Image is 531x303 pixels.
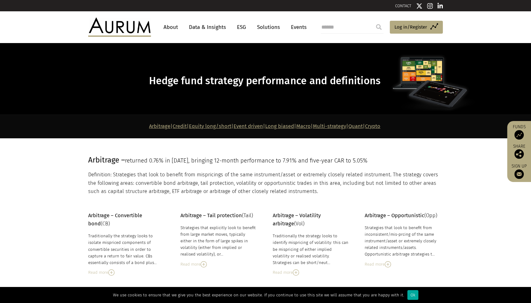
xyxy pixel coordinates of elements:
[365,212,424,218] strong: Arbitrage – Opportunistic
[180,212,253,218] span: (Tail)
[108,269,115,276] img: Read More
[180,224,257,258] div: Strategies that explicitly look to benefit from large market moves, typically either in the form ...
[88,212,142,227] strong: Arbitrage – Convertible bond
[160,21,181,33] a: About
[514,149,524,159] img: Share this post
[273,269,349,276] div: Read more
[273,212,349,228] p: (Vol)
[510,124,528,140] a: Funds
[416,3,422,9] img: Twitter icon
[233,123,263,129] a: Event driven
[189,123,231,129] a: Equity long/short
[88,269,165,276] div: Read more
[365,212,441,220] p: (Opp)
[293,269,299,276] img: Read More
[180,261,257,268] div: Read more
[265,123,294,129] a: Long biased
[149,75,381,87] span: Hedge fund strategy performance and definitions
[180,212,242,218] strong: Arbitrage – Tail protection
[365,123,380,129] a: Crypto
[385,261,391,267] img: Read More
[313,123,346,129] a: Multi-strategy
[88,233,165,266] div: Traditionally the strategy looks to isolate mispriced components of convertible securities in ord...
[234,21,249,33] a: ESG
[125,157,367,164] span: returned 0.76% in [DATE], bringing 12-month performance to 7.91% and five-year CAR to 5.05%
[149,123,170,129] a: Arbitrage
[88,18,151,36] img: Aurum
[373,21,385,33] input: Submit
[186,21,229,33] a: Data & Insights
[348,123,363,129] a: Quant
[296,123,311,129] a: Macro
[365,261,441,268] div: Read more
[510,163,528,179] a: Sign up
[437,3,443,9] img: Linkedin icon
[390,21,443,34] a: Log in/Register
[427,3,433,9] img: Instagram icon
[254,21,283,33] a: Solutions
[510,144,528,159] div: Share
[88,171,441,196] p: Definition: Strategies that look to benefit from mispricings of the same instrument/asset or extr...
[514,169,524,179] img: Sign up to our newsletter
[88,212,142,227] span: (CB)
[149,123,380,129] strong: | | | | | | | |
[173,123,187,129] a: Credit
[288,21,307,33] a: Events
[273,212,321,227] strong: Arbitrage – Volatility arbitrage
[514,130,524,140] img: Access Funds
[394,23,427,31] span: Log in/Register
[273,233,349,266] div: Traditionally the strategy looks to identify mispricing of volatility: this can be mispricing of ...
[395,3,411,8] a: CONTACT
[407,290,418,300] div: Ok
[88,156,125,164] span: Arbitrage –
[201,261,207,267] img: Read More
[365,224,441,258] div: Strategies that look to benefit from inconsistent/mis-prcing of the same instrument/asset or extr...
